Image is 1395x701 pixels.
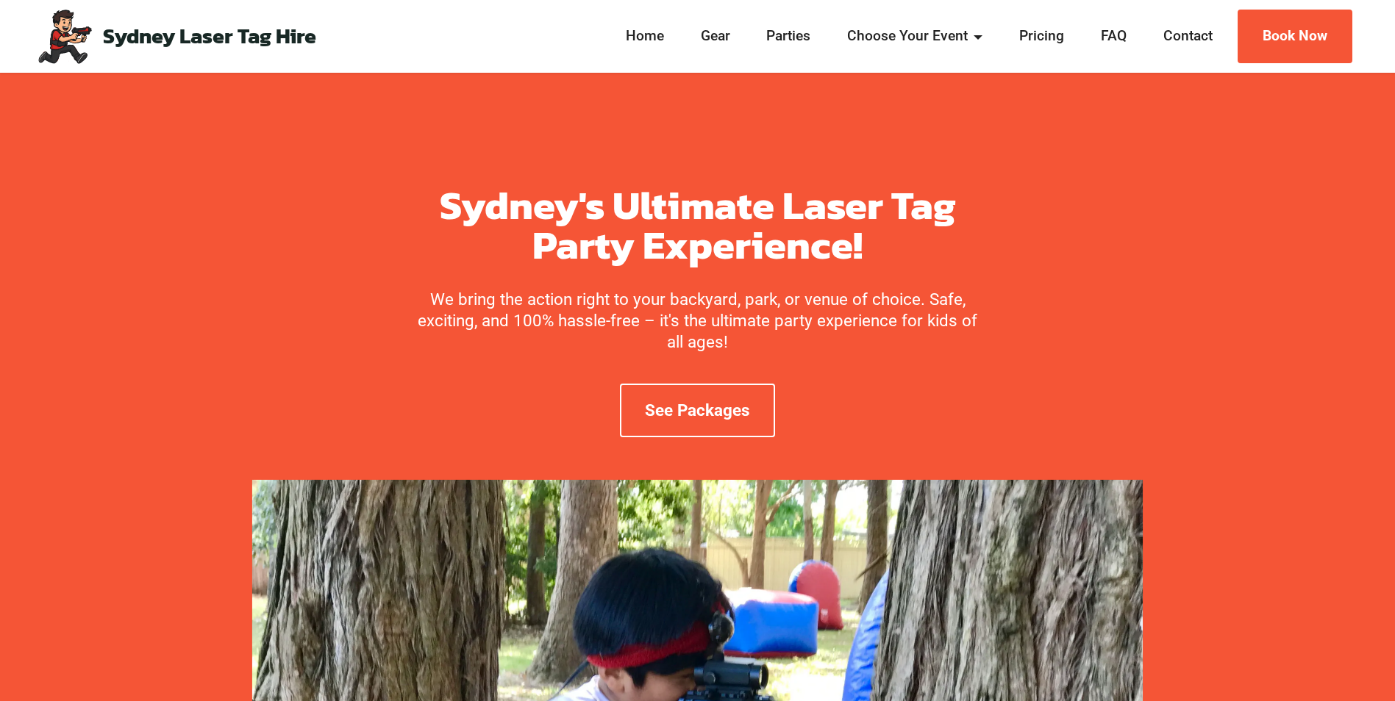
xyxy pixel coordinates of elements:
p: We bring the action right to your backyard, park, or venue of choice. Safe, exciting, and 100% ha... [415,289,980,353]
strong: Sydney's Ultimate Laser Tag Party Experience! [440,175,956,274]
a: Choose Your Event [843,26,988,47]
a: Contact [1159,26,1217,47]
a: Pricing [1015,26,1068,47]
a: Sydney Laser Tag Hire [103,26,316,47]
a: Book Now [1238,10,1352,63]
a: Home [621,26,668,47]
a: FAQ [1096,26,1131,47]
img: Mobile Laser Tag Parties Sydney [35,7,93,65]
a: Parties [763,26,816,47]
a: See Packages [620,384,775,437]
a: Gear [696,26,735,47]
